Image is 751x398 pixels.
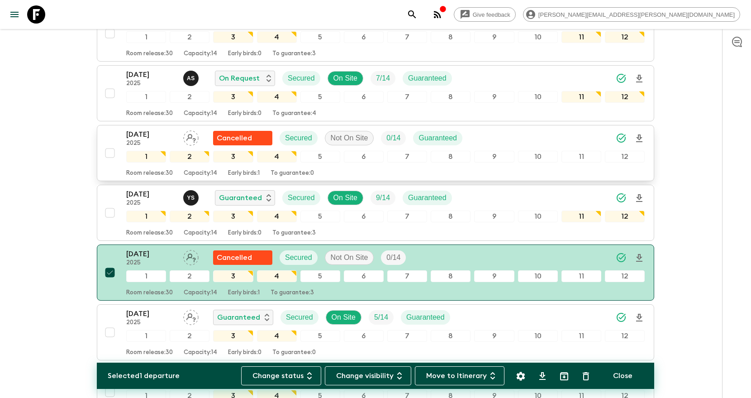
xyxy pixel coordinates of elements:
div: 7 [387,211,427,222]
div: 6 [344,91,384,103]
button: [DATE]2025Yashvardhan Singh ShekhawatDepartedSecuredOn SiteTrip FillGuaranteed123456789101112Room... [97,5,654,62]
p: Room release: 30 [126,110,173,117]
p: Early birds: 0 [228,349,261,356]
p: 2025 [126,319,176,326]
div: 5 [300,270,340,282]
div: 4 [257,91,297,103]
p: Guaranteed [418,133,457,144]
p: Not On Site [331,133,368,144]
div: 5 [300,330,340,342]
div: Trip Fill [369,310,394,325]
p: Capacity: 14 [184,50,217,58]
p: Secured [285,252,312,263]
p: On Site [332,312,356,323]
p: 2025 [126,80,176,87]
div: 8 [431,270,471,282]
p: On Request [219,73,260,84]
p: 0 / 14 [386,133,400,144]
p: Guaranteed [217,312,260,323]
button: Move to Itinerary [415,366,504,385]
button: [DATE]2025Assign pack leaderFlash Pack cancellationSecuredNot On SiteTrip FillGuaranteed123456789... [97,125,654,181]
p: 7 / 14 [376,73,390,84]
div: 3 [213,211,253,222]
p: To guarantee: 3 [272,230,316,237]
div: 1 [126,151,166,163]
p: A S [187,75,195,82]
div: Secured [280,250,318,265]
button: Change visibility [325,366,411,385]
svg: Download Onboarding [634,73,645,84]
p: Early birds: 1 [228,170,260,177]
span: Assign pack leader [183,133,199,140]
svg: Download Onboarding [634,312,645,323]
button: [DATE]2025Assign pack leaderGuaranteedSecuredOn SiteTrip FillGuaranteed123456789101112Room releas... [97,304,654,360]
div: 1 [126,31,166,43]
p: Secured [288,73,315,84]
div: 8 [431,31,471,43]
p: To guarantee: 3 [272,50,316,58]
p: Room release: 30 [126,170,173,177]
div: 4 [257,211,297,222]
div: 11 [561,270,601,282]
p: Selected 1 departure [108,370,180,381]
svg: Synced Successfully [616,312,627,323]
div: Trip Fill [371,191,395,205]
div: 10 [518,330,558,342]
div: 9 [474,330,514,342]
p: To guarantee: 0 [272,349,316,356]
p: Guaranteed [406,312,445,323]
div: 9 [474,151,514,163]
div: 5 [300,31,340,43]
span: [PERSON_NAME][EMAIL_ADDRESS][PERSON_NAME][DOMAIN_NAME] [533,11,740,18]
div: 9 [474,91,514,103]
div: Secured [282,71,320,86]
div: Not On Site [325,131,374,145]
p: Room release: 30 [126,230,173,237]
div: 5 [300,151,340,163]
div: Trip Fill [371,71,395,86]
div: 8 [431,91,471,103]
div: 8 [431,211,471,222]
div: 3 [213,91,253,103]
button: Close [602,366,643,385]
div: 2 [170,270,209,282]
p: 9 / 14 [376,192,390,203]
div: 9 [474,270,514,282]
p: Early birds: 1 [228,289,260,297]
p: 2025 [126,200,176,207]
p: Not On Site [331,252,368,263]
div: 6 [344,330,384,342]
p: 0 / 14 [386,252,400,263]
button: Download CSV [533,367,551,385]
div: 9 [474,211,514,222]
svg: Download Onboarding [634,193,645,204]
div: 1 [126,330,166,342]
button: menu [5,5,24,24]
div: 7 [387,270,427,282]
p: [DATE] [126,69,176,80]
div: 12 [605,91,645,103]
div: 1 [126,270,166,282]
div: 11 [561,31,601,43]
p: Capacity: 14 [184,170,217,177]
div: 10 [518,31,558,43]
p: On Site [333,192,357,203]
p: [DATE] [126,129,176,140]
div: Flash Pack cancellation [213,131,272,145]
p: 2025 [126,259,176,267]
p: Room release: 30 [126,349,173,356]
a: Give feedback [454,7,516,22]
div: 12 [605,211,645,222]
p: Room release: 30 [126,50,173,58]
div: 3 [213,31,253,43]
p: To guarantee: 4 [272,110,316,117]
div: 8 [431,151,471,163]
svg: Synced Successfully [616,133,627,144]
div: Trip Fill [381,131,406,145]
div: 10 [518,211,558,222]
button: YS [183,190,200,206]
svg: Download Onboarding [634,133,645,144]
div: 12 [605,270,645,282]
span: Arjun Singh Deora [183,73,200,81]
div: 3 [213,270,253,282]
